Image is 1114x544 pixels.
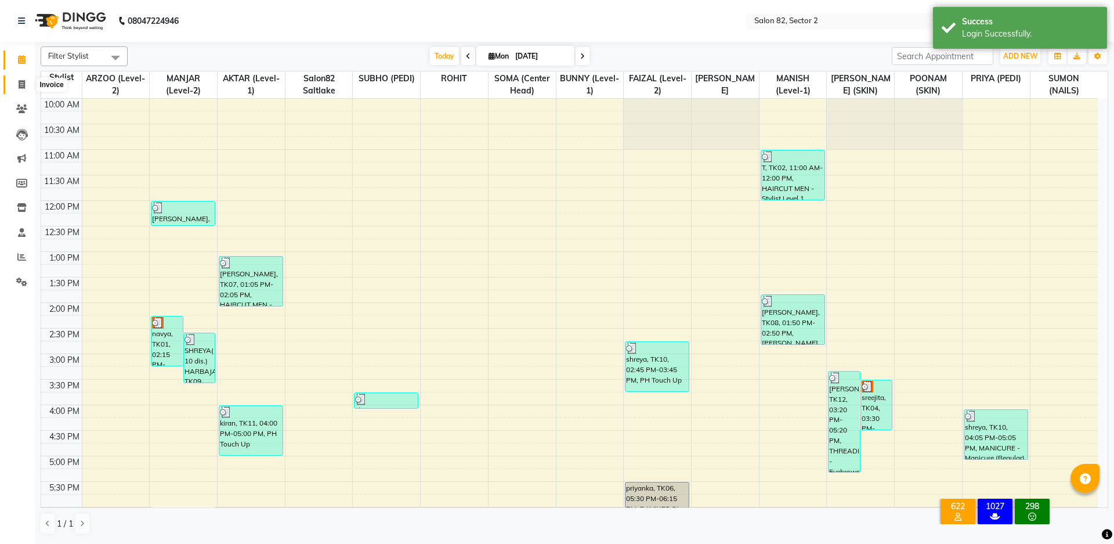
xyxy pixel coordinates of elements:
[37,78,66,92] div: Invoice
[962,16,1098,28] div: Success
[42,201,82,213] div: 12:00 PM
[42,150,82,162] div: 11:00 AM
[1003,52,1037,60] span: ADD NEW
[57,518,73,530] span: 1 / 1
[486,52,512,60] span: Mon
[1017,501,1047,511] div: 298
[1030,71,1098,98] span: SUMON (NAILS)
[42,226,82,239] div: 12:30 PM
[47,482,82,494] div: 5:30 PM
[895,71,962,98] span: POONAM (SKIN)
[48,51,89,60] span: Filter Stylist
[353,71,420,86] span: SUBHO (PEDI)
[47,456,82,469] div: 5:00 PM
[42,175,82,188] div: 11:30 AM
[759,71,827,98] span: MANISH (level-1)
[892,47,993,65] input: Search Appointment
[489,71,556,98] span: SOMA (Center Head)
[430,47,459,65] span: Today
[219,406,283,455] div: kiran, TK11, 04:00 PM-05:00 PM, PH Touch Up
[692,71,759,98] span: [PERSON_NAME]
[128,5,179,37] b: 08047224946
[82,71,150,98] span: ARZOO (level-2)
[943,501,973,511] div: 622
[151,316,182,366] div: navya, TK01, 02:15 PM-03:15 PM, HAIRCUT WOMEN - Stylist Level 2 (Senior)
[47,303,82,315] div: 2:00 PM
[1000,48,1040,64] button: ADD NEW
[980,501,1010,511] div: 1027
[47,507,82,520] div: 6:00 PM
[963,71,1030,86] span: PRIYA (PEDI)
[421,71,488,86] span: ROHIT
[285,71,353,98] span: Salon82 saltlake
[47,278,82,290] div: 1:30 PM
[761,150,824,200] div: T, TK02, 11:00 AM-12:00 PM, HAIRCUT MEN - Stylist Level 1 (Regular)
[861,380,892,430] div: sreejita, TK04, 03:30 PM-04:30 PM, Dermalogica - PROSKIN 90
[150,71,217,98] span: MANJAR (Level-2)
[761,295,824,344] div: [PERSON_NAME], TK08, 01:50 PM-02:50 PM, [PERSON_NAME] Trimming
[42,124,82,136] div: 10:30 AM
[47,329,82,341] div: 2:30 PM
[512,48,570,65] input: 2025-09-01
[827,71,894,98] span: [PERSON_NAME] (SKIN)
[219,257,283,306] div: [PERSON_NAME], TK07, 01:05 PM-02:05 PM, HAIRCUT MEN - Stylist Level 1 (Regular)
[47,354,82,366] div: 3:00 PM
[47,431,82,443] div: 4:30 PM
[964,410,1028,459] div: shreya, TK10, 04:05 PM-05:05 PM, MANICURE - Manicure (Regular)
[47,252,82,264] div: 1:00 PM
[47,380,82,392] div: 3:30 PM
[355,393,418,408] div: shreya, TK10, 03:45 PM-04:05 PM, PEDICURE - Foot Massage
[47,405,82,417] div: 4:00 PM
[184,333,215,383] div: SHREYA( 10 dis.) HARBAJANKA, TK09, 02:35 PM-03:35 PM, HAIRCUT WOMEN - Stylist Level 2 (Senior)
[962,28,1098,40] div: Login Successfully.
[30,5,109,37] img: logo
[624,71,691,98] span: FAIZAL (level-2)
[625,342,689,391] div: shreya, TK10, 02:45 PM-03:45 PM, PH Touch Up
[829,372,859,472] div: [PERSON_NAME], TK12, 03:20 PM-05:20 PM, THREADING - Eyebrows,WAXING - Upperlip
[42,99,82,111] div: 10:00 AM
[41,71,82,84] div: Stylist
[625,482,689,519] div: priyanka, TK06, 05:30 PM-06:15 PM, DAVINES OI ABSOLUTE EXPRESS SHINE TREATMENT WOMEN"S
[151,201,215,225] div: [PERSON_NAME], TK03, 12:00 PM-12:30 PM, DAVINES MINU BLAST DRY
[556,71,624,98] span: BUNNY (level-1)
[218,71,285,98] span: AKTAR (level-1)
